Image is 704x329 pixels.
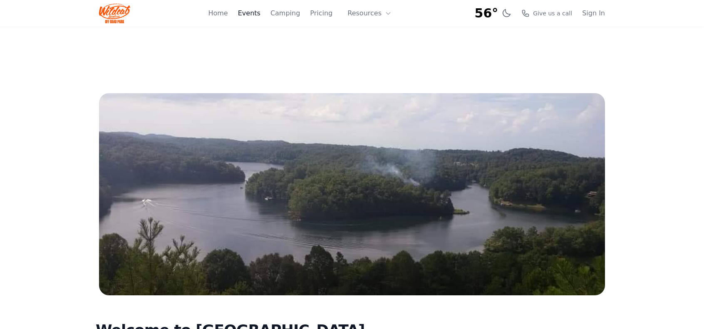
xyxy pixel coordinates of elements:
a: Camping [270,8,300,18]
span: Give us a call [533,9,572,17]
a: Events [238,8,260,18]
a: Home [208,8,228,18]
a: Pricing [310,8,332,18]
a: Sign In [582,8,605,18]
button: Resources [342,5,397,22]
a: Give us a call [521,9,572,17]
img: Wildcat Logo [99,3,130,23]
span: 56° [475,6,498,21]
